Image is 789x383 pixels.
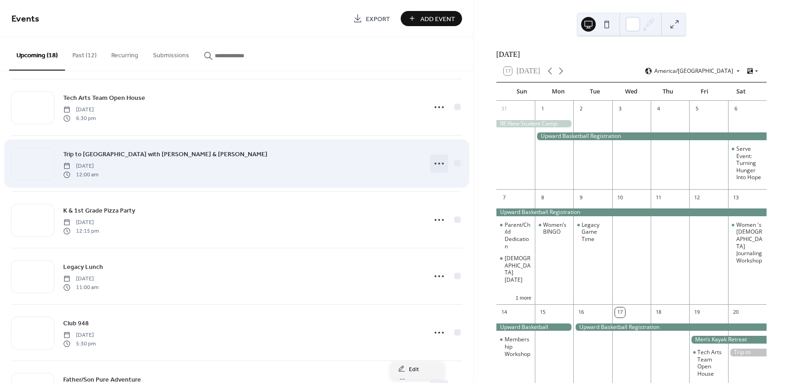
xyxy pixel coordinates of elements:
[613,82,650,101] div: Wed
[9,37,65,71] button: Upcoming (18)
[11,10,39,28] span: Events
[63,262,103,272] a: Legacy Lunch
[63,219,99,227] span: [DATE]
[63,319,89,328] span: Club 948
[65,37,104,70] button: Past (12)
[512,293,535,301] button: 1 more
[63,162,98,170] span: [DATE]
[63,93,145,103] a: Tech Arts Team Open House
[653,104,664,114] div: 4
[496,336,535,357] div: Membership Workshop
[731,192,741,202] div: 13
[499,192,509,202] div: 7
[576,307,586,317] div: 16
[692,104,702,114] div: 5
[615,192,625,202] div: 10
[731,307,741,317] div: 20
[346,11,397,26] a: Export
[63,283,98,291] span: 11:00 am
[505,221,531,250] div: Parent/Child Dedication
[366,14,390,24] span: Export
[576,104,586,114] div: 2
[538,192,548,202] div: 8
[409,365,419,374] span: Edit
[692,192,702,202] div: 12
[63,275,98,283] span: [DATE]
[63,227,99,235] span: 12:15 pm
[736,145,763,181] div: Serve Event: Turning Hunger Into Hope
[692,307,702,317] div: 19
[728,349,767,356] div: Trip to Greece with Pastor Chuck & Chris Hurt
[689,349,728,377] div: Tech Arts Team Open House
[540,82,577,101] div: Mon
[573,221,612,243] div: Legacy Game Time
[615,104,625,114] div: 3
[650,82,686,101] div: Thu
[63,339,96,348] span: 5:30 pm
[496,221,535,250] div: Parent/Child Dedication
[63,106,96,114] span: [DATE]
[401,11,462,26] button: Add Event
[420,14,455,24] span: Add Event
[582,221,608,243] div: Legacy Game Time
[728,221,767,264] div: Women 's Bible Journaling Workshop
[653,307,664,317] div: 18
[573,323,767,331] div: Upward Basketball Registration
[577,82,613,101] div: Tue
[535,221,573,235] div: Women’s BINGO
[63,318,89,328] a: Club 948
[496,255,535,283] div: Baptism Sunday
[543,221,570,235] div: Women’s BINGO
[504,82,540,101] div: Sun
[686,82,723,101] div: Fri
[689,336,767,344] div: Men’s Kayak Retreat
[505,255,531,283] div: [DEMOGRAPHIC_DATA] [DATE]
[576,192,586,202] div: 9
[731,104,741,114] div: 6
[496,120,574,128] div: RE:New Student Camp: Mission Possible
[499,104,509,114] div: 31
[538,104,548,114] div: 1
[146,37,196,70] button: Submissions
[538,307,548,317] div: 15
[653,192,664,202] div: 11
[505,336,531,357] div: Membership Workshop
[496,323,574,331] div: Upward Basketball Registration
[697,349,724,377] div: Tech Arts Team Open House
[104,37,146,70] button: Recurring
[63,150,267,159] span: Trip to [GEOGRAPHIC_DATA] with [PERSON_NAME] & [PERSON_NAME]
[654,68,733,74] span: America/[GEOGRAPHIC_DATA]
[499,307,509,317] div: 14
[63,114,96,122] span: 6:30 pm
[535,132,767,140] div: Upward Basketball Registration
[63,205,135,216] a: K & 1st Grade Pizza Party
[496,208,767,216] div: Upward Basketball Registration
[496,49,767,60] div: [DATE]
[63,206,135,216] span: K & 1st Grade Pizza Party
[63,331,96,339] span: [DATE]
[736,221,763,264] div: Women 's [DEMOGRAPHIC_DATA] Journaling Workshop
[723,82,759,101] div: Sat
[615,307,625,317] div: 17
[63,170,98,179] span: 12:00 am
[728,145,767,181] div: Serve Event: Turning Hunger Into Hope
[63,149,267,159] a: Trip to [GEOGRAPHIC_DATA] with [PERSON_NAME] & [PERSON_NAME]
